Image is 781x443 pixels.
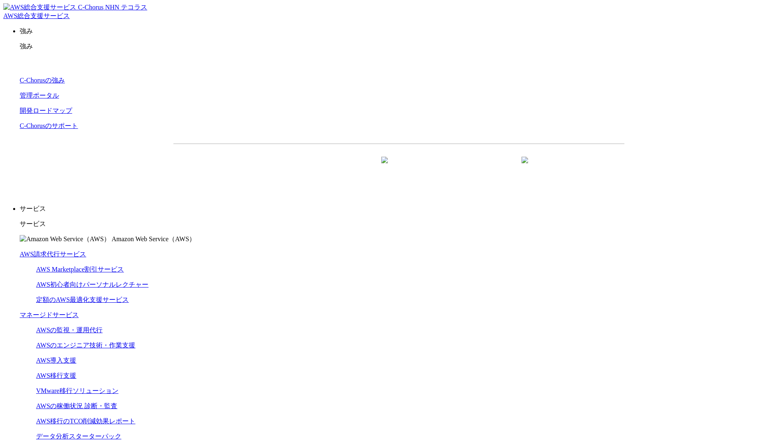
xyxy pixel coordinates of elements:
a: C-Chorusの強み [20,77,65,84]
a: 開発ロードマップ [20,107,72,114]
a: AWSの稼働状況 診断・監査 [36,402,117,409]
a: AWS移行のTCO削減効果レポート [36,418,135,425]
a: AWS導入支援 [36,357,76,364]
a: AWS初心者向けパーソナルレクチャー [36,281,148,288]
a: AWS総合支援サービス C-Chorus NHN テコラスAWS総合支援サービス [3,4,147,19]
img: AWS総合支援サービス C-Chorus [3,3,104,12]
img: Amazon Web Service（AWS） [20,235,110,244]
img: 矢印 [521,157,528,178]
a: C-Chorusのサポート [20,122,78,129]
p: サービス [20,220,778,228]
span: Amazon Web Service（AWS） [112,235,196,242]
a: マネージドサービス [20,311,79,318]
a: AWS請求代行サービス [20,251,86,258]
img: 矢印 [381,157,388,178]
a: 資料を請求する [263,157,395,178]
a: AWS Marketplace割引サービス [36,266,124,273]
p: サービス [20,205,778,213]
a: 管理ポータル [20,92,59,99]
p: 強み [20,42,778,51]
a: AWS移行支援 [36,372,76,379]
a: 定額のAWS最適化支援サービス [36,296,129,303]
a: まずは相談する [403,157,535,178]
p: 強み [20,27,778,36]
a: AWSのエンジニア技術・作業支援 [36,342,135,349]
a: データ分析スターターパック [36,433,121,440]
a: AWSの監視・運用代行 [36,327,102,333]
a: VMware移行ソリューション [36,387,118,394]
